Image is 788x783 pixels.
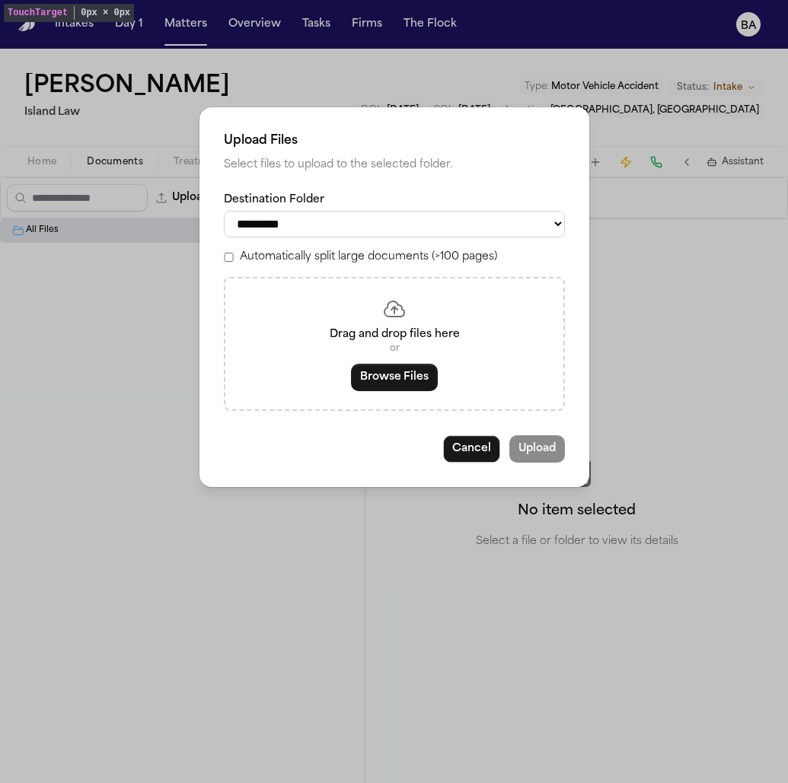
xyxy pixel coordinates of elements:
[443,435,500,463] button: Cancel
[351,364,438,391] button: Browse Files
[239,250,496,265] label: Automatically split large documents (>100 pages)
[244,327,545,342] p: Drag and drop files here
[244,342,545,355] p: or
[224,156,565,174] p: Select files to upload to the selected folder.
[224,132,565,150] h2: Upload Files
[224,193,565,208] label: Destination Folder
[509,435,565,463] button: Upload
